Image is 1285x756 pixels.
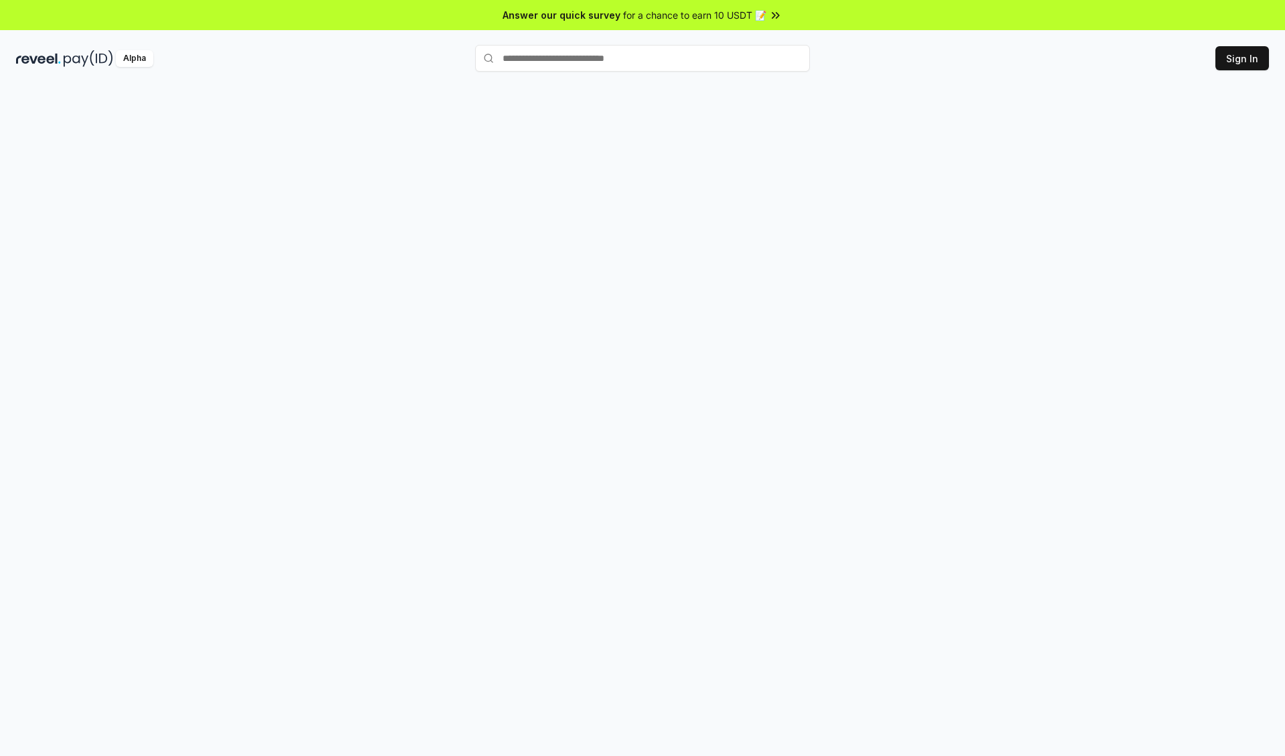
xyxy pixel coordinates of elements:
img: reveel_dark [16,50,61,67]
span: Answer our quick survey [503,8,620,22]
img: pay_id [64,50,113,67]
span: for a chance to earn 10 USDT 📝 [623,8,766,22]
button: Sign In [1215,46,1269,70]
div: Alpha [116,50,153,67]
